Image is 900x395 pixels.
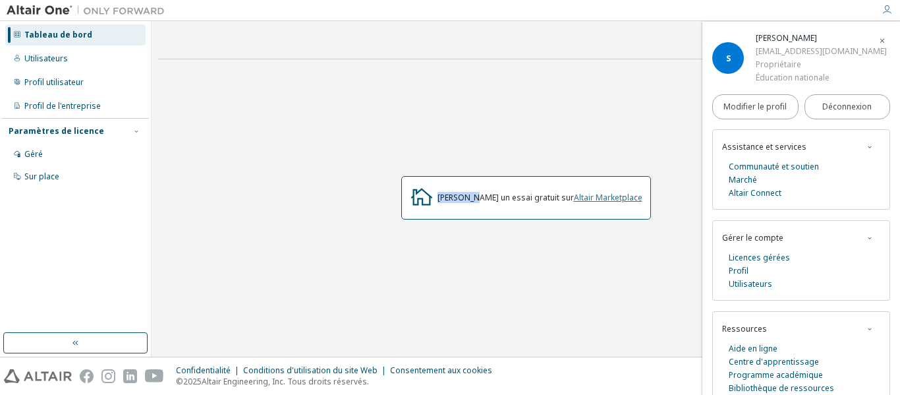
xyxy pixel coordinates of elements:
font: Éducation nationale [756,72,830,83]
a: Profil [729,264,748,278]
div: Sérine Saïdi [756,32,887,45]
font: Programme académique [729,369,823,380]
img: linkedin.svg [123,369,137,383]
font: [EMAIL_ADDRESS][DOMAIN_NAME] [756,46,887,57]
a: Centre d'apprentissage [729,355,819,369]
font: Modifier le profil [723,101,787,112]
font: Paramètres de licence [9,125,104,137]
img: facebook.svg [80,369,94,383]
font: Conditions d'utilisation du site Web [243,365,378,376]
font: Licences gérées [729,252,790,263]
font: Géré [24,148,43,160]
font: [PERSON_NAME] un essai gratuit sur [437,192,574,203]
font: Altair Engineering, Inc. Tous droits réservés. [202,376,369,387]
font: Profil utilisateur [24,76,84,88]
font: Utilisateurs [24,53,68,64]
img: altair_logo.svg [4,369,72,383]
font: Aide en ligne [729,343,777,354]
button: Déconnexion [804,94,891,119]
font: Centre d'apprentissage [729,356,819,367]
font: Sur place [24,171,59,182]
a: Programme académique [729,369,823,382]
a: Utilisateurs [729,278,772,291]
font: Assistance et services [722,141,806,152]
font: Communauté et soutien [729,161,819,172]
img: Altaïr Un [7,4,171,17]
font: Utilisateurs [729,278,772,289]
font: Déconnexion [822,101,872,112]
font: © [176,376,183,387]
font: Marché [729,174,757,185]
a: Altair Connect [729,187,781,200]
font: [PERSON_NAME] [756,32,817,44]
font: Profil de l'entreprise [24,100,101,111]
a: Modifier le profil [712,94,799,119]
font: Bibliothèque de ressources [729,382,834,394]
font: Profil [729,265,748,276]
font: Consentement aux cookies [390,365,492,376]
font: Ressources [722,323,767,334]
a: Altair Marketplace [574,192,642,203]
font: Tableau de bord [24,29,92,40]
font: S [726,53,731,64]
font: Altair Connect [729,187,781,198]
font: Propriétaire [756,59,801,70]
a: Licences gérées [729,251,790,264]
a: Marché [729,173,757,187]
img: instagram.svg [101,369,115,383]
a: Bibliothèque de ressources [729,382,834,395]
a: Aide en ligne [729,342,777,355]
a: Communauté et soutien [729,160,819,173]
font: 2025 [183,376,202,387]
font: Gérer le compte [722,232,783,243]
img: youtube.svg [145,369,164,383]
font: Confidentialité [176,365,231,376]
